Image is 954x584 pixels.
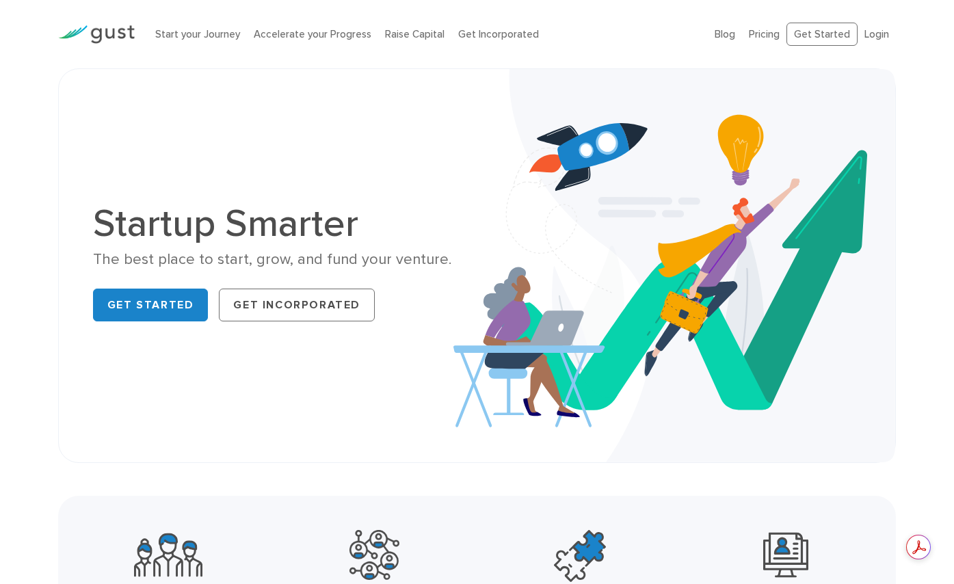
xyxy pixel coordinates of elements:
[58,25,135,44] img: Gust Logo
[864,28,889,40] a: Login
[763,530,808,580] img: Leading Angel Investment
[749,28,780,40] a: Pricing
[349,530,399,580] img: Powerful Partners
[134,530,202,580] img: Community Founders
[93,204,467,243] h1: Startup Smarter
[453,69,896,462] img: Startup Smarter Hero
[93,250,467,269] div: The best place to start, grow, and fund your venture.
[155,28,240,40] a: Start your Journey
[715,28,735,40] a: Blog
[458,28,539,40] a: Get Incorporated
[254,28,371,40] a: Accelerate your Progress
[385,28,445,40] a: Raise Capital
[554,530,606,582] img: Top Accelerators
[93,289,209,321] a: Get Started
[786,23,858,47] a: Get Started
[219,289,375,321] a: Get Incorporated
